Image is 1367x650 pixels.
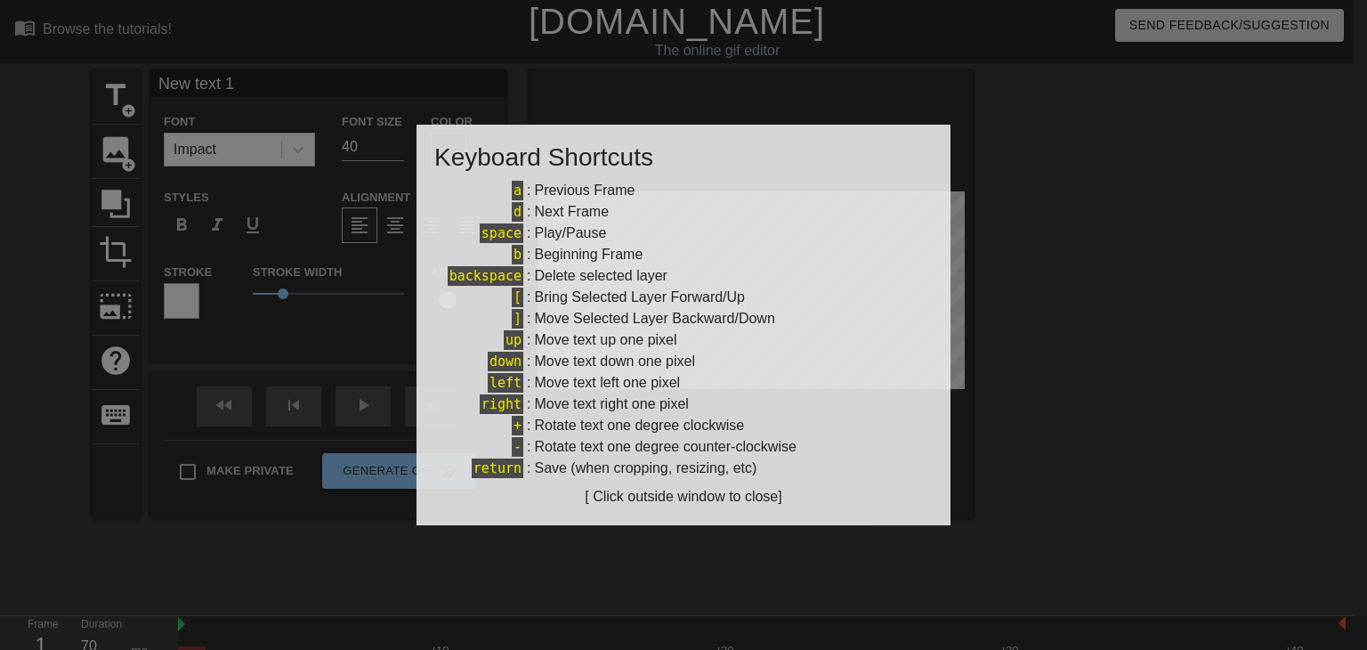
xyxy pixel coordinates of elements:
[512,181,523,200] span: a
[480,394,523,414] span: right
[534,180,635,201] div: Previous Frame
[534,223,606,244] div: Play/Pause
[434,458,933,479] div: :
[434,436,933,458] div: :
[434,486,933,508] div: [ Click outside window to close]
[434,180,933,201] div: :
[434,351,933,372] div: :
[534,287,745,308] div: Bring Selected Layer Forward/Up
[434,415,933,436] div: :
[512,416,523,435] span: +
[488,373,523,393] span: left
[434,372,933,394] div: :
[434,244,933,265] div: :
[434,265,933,287] div: :
[534,244,643,265] div: Beginning Frame
[448,266,523,286] span: backspace
[534,265,667,287] div: Delete selected layer
[434,329,933,351] div: :
[512,309,523,329] span: ]
[472,459,523,478] span: return
[534,372,680,394] div: Move text left one pixel
[512,245,523,264] span: b
[534,308,774,329] div: Move Selected Layer Backward/Down
[434,201,933,223] div: :
[534,436,796,458] div: Rotate text one degree counter-clockwise
[512,437,523,457] span: -
[534,458,756,479] div: Save (when cropping, resizing, etc)
[534,201,609,223] div: Next Frame
[434,223,933,244] div: :
[512,202,523,222] span: d
[488,352,523,371] span: down
[534,394,688,415] div: Move text right one pixel
[434,308,933,329] div: :
[434,394,933,415] div: :
[534,351,695,372] div: Move text down one pixel
[534,415,744,436] div: Rotate text one degree clockwise
[512,288,523,307] span: [
[504,330,523,350] span: up
[434,142,933,173] h3: Keyboard Shortcuts
[534,329,676,351] div: Move text up one pixel
[434,287,933,308] div: :
[480,223,523,243] span: space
